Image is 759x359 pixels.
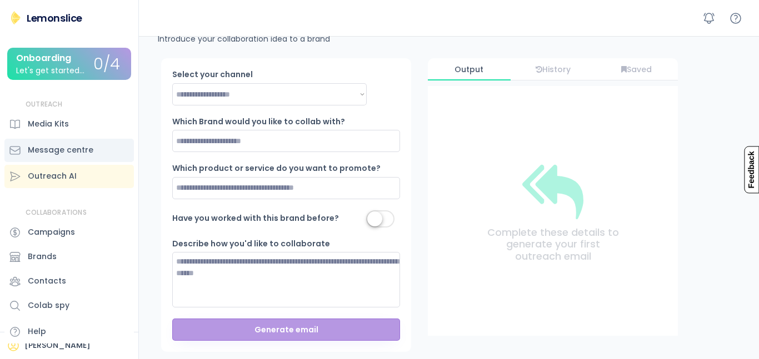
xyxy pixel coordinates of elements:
div: Which Brand would you like to collab with? [172,117,345,128]
div: Let's get started... [16,67,84,75]
div: Colab spy [28,300,69,311]
div: Media Kits [28,118,69,130]
div: Onboarding [16,53,71,63]
div: Lemonslice [27,11,82,25]
div: COLLABORATIONS [26,208,87,218]
div: Describe how you'd like to collaborate [172,239,330,250]
div: 0/4 [93,56,120,73]
div: [PERSON_NAME] [24,340,91,351]
div: Which product or service do you want to promote? [172,163,381,174]
div: Brands [28,251,57,262]
div: Contacts [28,275,66,287]
div: Output [428,65,511,74]
div: Complete these details to generate your first outreach email [483,226,622,262]
div: Help [28,326,46,337]
img: Lemonslice [9,11,22,24]
div: Saved [596,65,678,74]
div: History [512,65,595,74]
div: Introduce your collaboration idea to a brand [158,33,330,45]
div: Campaigns [28,226,75,238]
div: Have you worked with this brand before? [172,213,339,224]
div: OUTREACH [26,100,63,109]
div: Outreach AI [28,170,77,182]
div: Select your channel [172,69,283,80]
div: Message centre [28,144,93,156]
button: Generate email [172,318,400,341]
